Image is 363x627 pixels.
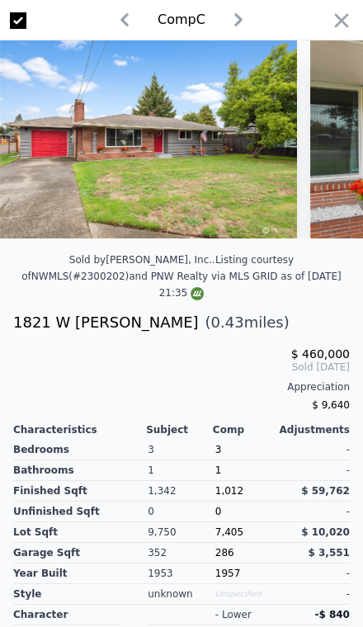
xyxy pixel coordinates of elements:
div: Unfinished Sqft [13,502,148,522]
div: 1821 W [PERSON_NAME] [13,311,199,334]
div: 1957 [215,563,283,584]
span: 3 [215,444,222,455]
div: - [282,563,350,584]
div: 1953 [148,563,215,584]
span: 1,012 [215,485,243,497]
div: Finished Sqft [13,481,148,502]
div: Year Built [13,563,148,584]
span: $ 59,762 [301,485,350,497]
div: - [282,440,350,460]
div: - [282,584,350,605]
div: Bathrooms [13,460,148,481]
div: Sold by [PERSON_NAME], Inc. . [69,254,215,266]
span: 286 [215,547,234,559]
div: Garage Sqft [13,543,148,563]
div: 1 [148,460,215,481]
div: Comp [213,423,280,436]
div: 0 [148,502,215,522]
div: unknown [148,584,215,605]
div: - [282,460,350,481]
div: Unspecified [215,584,283,605]
span: 0.43 [211,313,244,331]
div: Listing courtesy of NWMLS (#2300202) and PNW Realty via MLS GRID as of [DATE] 21:35 [21,254,341,299]
span: Sold [DATE] [13,361,350,374]
div: - [282,502,350,522]
img: NWMLS Logo [191,287,204,300]
div: Appreciation [13,380,350,394]
div: Comp C [158,10,205,30]
div: Style [13,584,148,605]
span: $ 10,020 [301,526,350,538]
span: $ 3,551 [308,547,349,559]
div: Bedrooms [13,440,148,460]
span: -$ 840 [314,609,350,620]
div: 1 [215,460,283,481]
div: 352 [148,543,215,563]
span: ( miles) [199,311,290,334]
div: 3 [148,440,215,460]
div: - lower [215,608,252,621]
div: Subject [146,423,213,436]
div: character [13,605,119,625]
div: 9,750 [148,522,215,543]
div: Adjustments [280,423,350,436]
span: $ 9,640 [312,399,350,411]
div: Characteristics [13,423,146,436]
span: 7,405 [215,526,243,538]
span: 0 [215,506,222,517]
div: Lot Sqft [13,522,148,543]
span: $ 460,000 [291,347,350,361]
div: 1,342 [148,481,215,502]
